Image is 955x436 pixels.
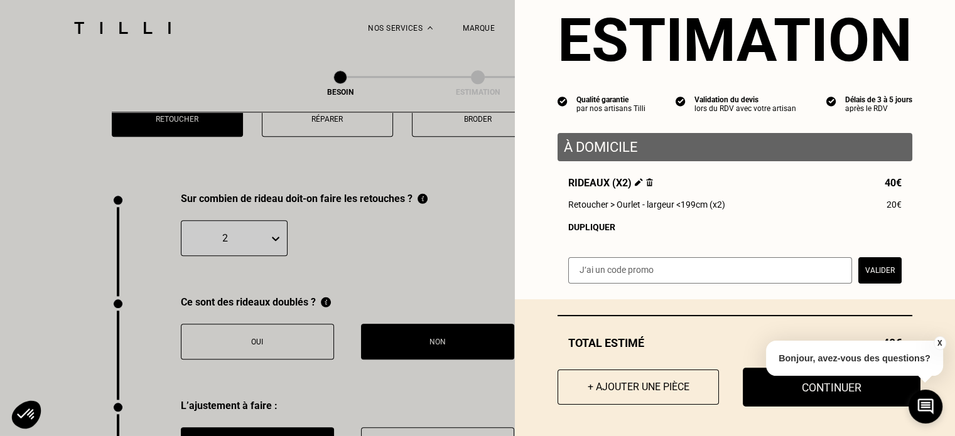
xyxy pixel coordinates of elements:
[826,95,836,107] img: icon list info
[558,336,912,349] div: Total estimé
[568,257,852,284] input: J‘ai un code promo
[694,95,796,104] div: Validation du devis
[933,336,946,350] button: X
[568,222,902,232] div: Dupliquer
[564,139,906,155] p: À domicile
[576,104,645,113] div: par nos artisans Tilli
[845,104,912,113] div: après le RDV
[558,370,719,405] button: + Ajouter une pièce
[576,95,645,104] div: Qualité garantie
[646,178,653,186] img: Supprimer
[558,95,568,107] img: icon list info
[885,177,902,189] span: 40€
[845,95,912,104] div: Délais de 3 à 5 jours
[743,368,920,407] button: Continuer
[858,257,902,284] button: Valider
[568,177,653,189] span: Rideaux (x2)
[558,5,912,75] section: Estimation
[887,199,902,210] span: 20€
[568,199,725,210] span: Retoucher > Ourlet - largeur <199cm (x2)
[635,178,643,186] img: Éditer
[766,341,943,376] p: Bonjour, avez-vous des questions?
[694,104,796,113] div: lors du RDV avec votre artisan
[676,95,686,107] img: icon list info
